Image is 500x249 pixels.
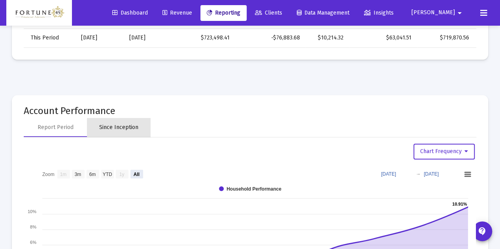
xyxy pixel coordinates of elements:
span: Dashboard [112,9,148,16]
span: Data Management [297,9,349,16]
mat-icon: contact_support [477,227,487,236]
button: [PERSON_NAME] [402,5,474,21]
div: [DATE] [129,34,164,42]
div: Since Inception [99,124,138,131]
td: This Period [24,28,75,47]
text: 6m [89,171,96,177]
mat-icon: arrow_drop_down [455,5,464,21]
text: 1m [60,171,67,177]
text: 1y [119,171,125,177]
span: Clients [255,9,282,16]
td: $723,498.41 [170,28,235,47]
a: Revenue [156,5,198,21]
text: 10.91% [452,202,467,206]
a: Insights [358,5,400,21]
a: Clients [249,5,289,21]
img: Dashboard [12,5,66,21]
text: [DATE] [381,171,396,177]
a: Reporting [200,5,247,21]
text: All [134,171,140,177]
td: $10,214.32 [305,28,349,47]
a: Dashboard [106,5,154,21]
mat-card-title: Account Performance [24,107,476,115]
text: 10% [28,209,36,214]
div: Report Period [38,124,74,131]
td: $63,041.51 [349,28,417,47]
text: 8% [30,225,36,229]
div: [DATE] [81,34,118,42]
td: $719,870.56 [417,28,476,47]
a: Data Management [291,5,356,21]
text: YTD [103,171,112,177]
td: -$76,883.68 [235,28,306,47]
text: → [416,171,421,177]
span: Reporting [207,9,240,16]
text: Zoom [42,171,55,177]
text: Household Performance [226,186,281,192]
span: [PERSON_NAME] [411,9,455,16]
text: 3m [75,171,81,177]
text: [DATE] [424,171,439,177]
span: Revenue [162,9,192,16]
span: Chart Frequency [420,148,468,155]
span: Insights [364,9,394,16]
text: 6% [30,240,36,245]
button: Chart Frequency [413,144,475,159]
